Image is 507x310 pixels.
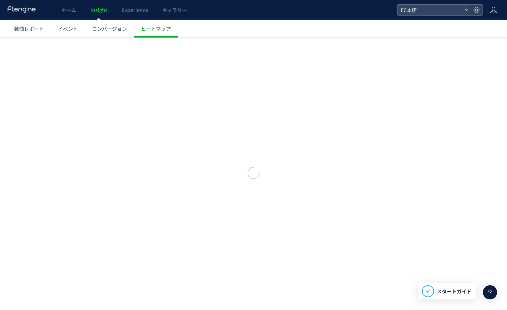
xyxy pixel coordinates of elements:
[14,25,44,32] span: 数値レポート
[90,6,107,13] span: Insight
[122,6,148,13] span: Experience
[437,288,472,295] span: スタートガイド
[162,6,187,13] span: ギャラリー
[141,25,171,32] span: ヒートマップ
[61,6,76,13] span: ホーム
[399,5,462,15] span: EC本店
[58,25,78,32] span: イベント
[92,25,127,32] span: コンバージョン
